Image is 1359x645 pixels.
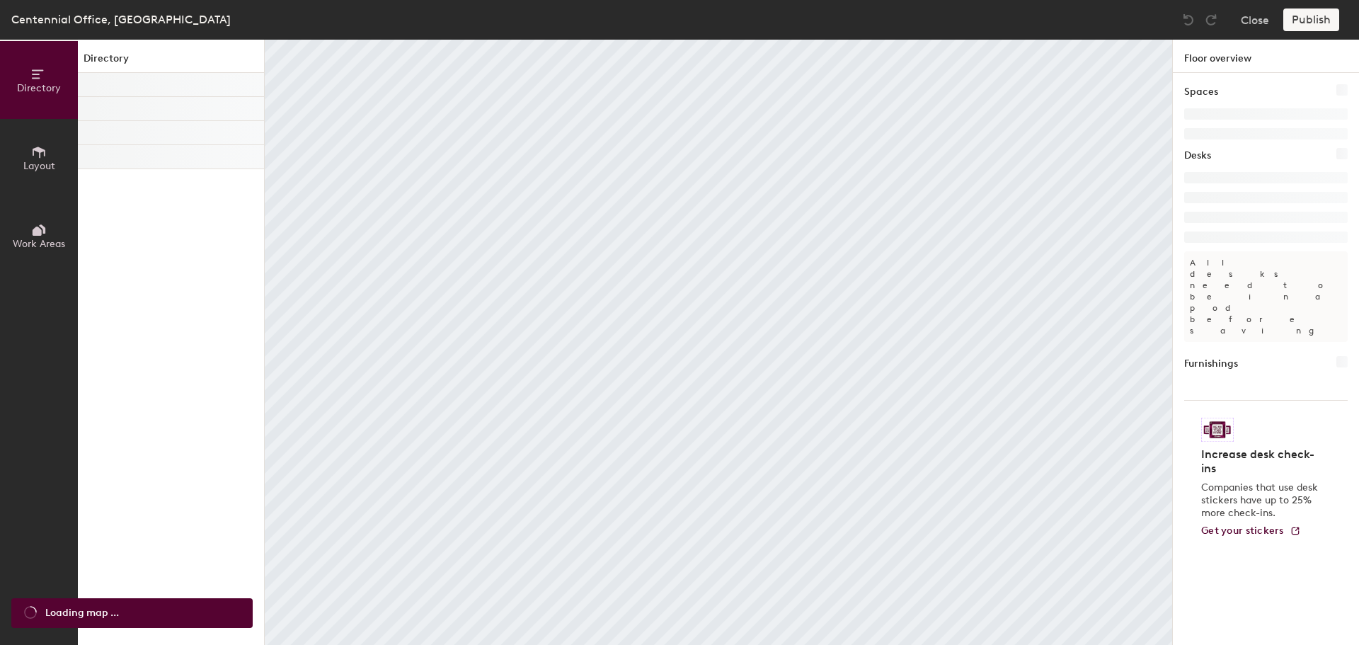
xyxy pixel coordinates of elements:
span: Directory [17,82,61,94]
span: Loading map ... [45,605,119,621]
span: Work Areas [13,238,65,250]
button: Close [1241,8,1269,31]
img: Undo [1181,13,1195,27]
img: Redo [1204,13,1218,27]
p: All desks need to be in a pod before saving [1184,251,1348,342]
h1: Floor overview [1173,40,1359,73]
span: Get your stickers [1201,525,1284,537]
h1: Desks [1184,148,1211,164]
p: Companies that use desk stickers have up to 25% more check-ins. [1201,481,1322,520]
img: Sticker logo [1201,418,1234,442]
span: Layout [23,160,55,172]
a: Get your stickers [1201,525,1301,537]
h1: Spaces [1184,84,1218,100]
h1: Furnishings [1184,356,1238,372]
div: Centennial Office, [GEOGRAPHIC_DATA] [11,11,231,28]
canvas: Map [265,40,1172,645]
h4: Increase desk check-ins [1201,447,1322,476]
h1: Directory [78,51,264,73]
